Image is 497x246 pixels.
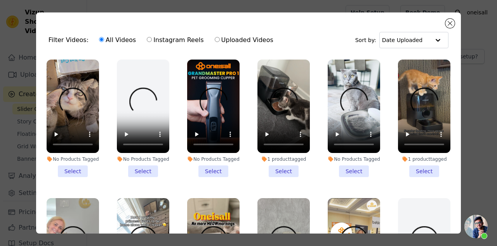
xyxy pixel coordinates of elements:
[88,47,128,52] div: 关键词（按流量）
[12,12,19,19] img: logo_orange.svg
[99,35,136,45] label: All Videos
[398,156,450,162] div: 1 product tagged
[445,19,455,28] button: Close modal
[328,156,380,162] div: No Products Tagged
[214,35,274,45] label: Uploaded Videos
[146,35,204,45] label: Instagram Reels
[79,46,85,52] img: tab_keywords_by_traffic_grey.svg
[464,215,488,238] a: 开放式聊天
[355,32,449,48] div: Sort by:
[12,20,19,27] img: website_grey.svg
[117,156,169,162] div: No Products Tagged
[40,47,60,52] div: 域名概述
[257,156,310,162] div: 1 product tagged
[187,156,240,162] div: No Products Tagged
[20,20,79,27] div: 域名: [DOMAIN_NAME]
[31,46,38,52] img: tab_domain_overview_orange.svg
[47,156,99,162] div: No Products Tagged
[22,12,38,19] div: v 4.0.25
[49,31,278,49] div: Filter Videos:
